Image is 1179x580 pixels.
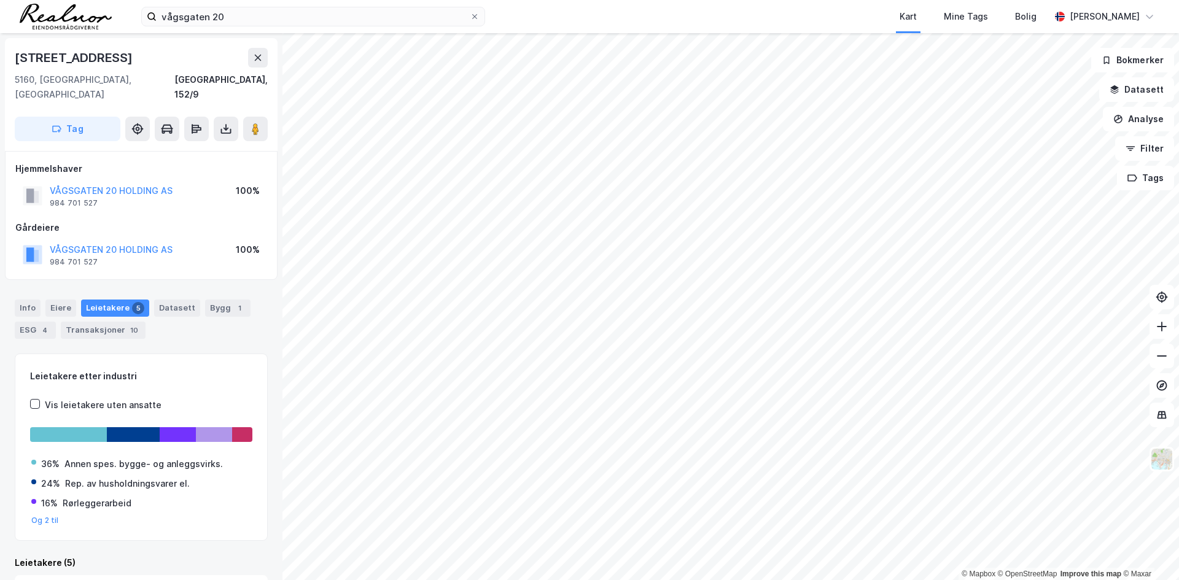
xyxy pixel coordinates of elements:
div: 10 [128,324,141,336]
img: realnor-logo.934646d98de889bb5806.png [20,4,112,29]
div: [STREET_ADDRESS] [15,48,135,68]
button: Tag [15,117,120,141]
div: 5160, [GEOGRAPHIC_DATA], [GEOGRAPHIC_DATA] [15,72,174,102]
button: Og 2 til [31,516,59,525]
div: 24% [41,476,60,491]
div: 984 701 527 [50,198,98,208]
a: OpenStreetMap [998,570,1057,578]
button: Tags [1117,166,1174,190]
div: ESG [15,322,56,339]
div: Bygg [205,300,251,317]
div: 16% [41,496,58,511]
iframe: Chat Widget [1118,521,1179,580]
div: 36% [41,457,60,471]
div: Leietakere etter industri [30,369,252,384]
button: Filter [1115,136,1174,161]
div: Rep. av husholdningsvarer el. [65,476,190,491]
div: Leietakere (5) [15,555,268,570]
div: Hjemmelshaver [15,161,267,176]
button: Bokmerker [1091,48,1174,72]
div: 100% [236,242,260,257]
div: Info [15,300,41,317]
div: [PERSON_NAME] [1070,9,1140,24]
input: Søk på adresse, matrikkel, gårdeiere, leietakere eller personer [157,7,470,26]
div: Bolig [1015,9,1037,24]
div: [GEOGRAPHIC_DATA], 152/9 [174,72,268,102]
div: Gårdeiere [15,220,267,235]
img: Z [1150,447,1173,471]
div: 5 [132,302,144,314]
div: 4 [39,324,51,336]
div: 1 [233,302,246,314]
div: Kontrollprogram for chat [1118,521,1179,580]
div: Transaksjoner [61,322,146,339]
div: Rørleggerarbeid [63,496,131,511]
a: Mapbox [962,570,995,578]
div: Eiere [45,300,76,317]
button: Analyse [1103,107,1174,131]
div: Leietakere [81,300,149,317]
div: Kart [900,9,917,24]
a: Improve this map [1060,570,1121,578]
div: Datasett [154,300,200,317]
div: 100% [236,184,260,198]
div: 984 701 527 [50,257,98,267]
div: Annen spes. bygge- og anleggsvirks. [64,457,223,471]
div: Vis leietakere uten ansatte [45,398,161,412]
button: Datasett [1099,77,1174,102]
div: Mine Tags [944,9,988,24]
